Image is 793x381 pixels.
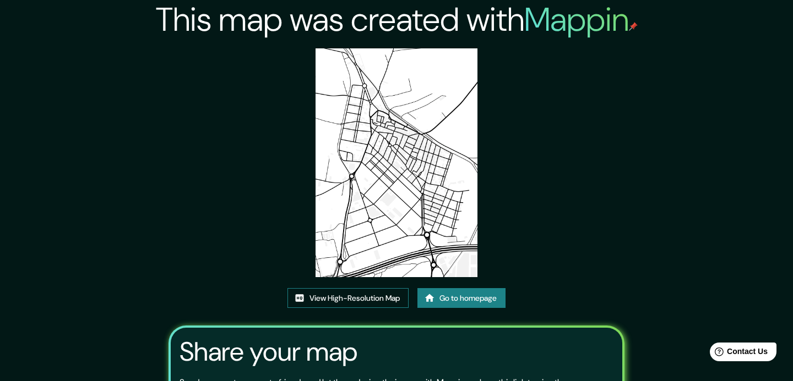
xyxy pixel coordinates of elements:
iframe: Help widget launcher [695,338,781,369]
a: View High-Resolution Map [287,288,409,308]
img: mappin-pin [629,22,638,31]
a: Go to homepage [417,288,506,308]
h3: Share your map [180,336,357,367]
img: created-map [316,48,477,277]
